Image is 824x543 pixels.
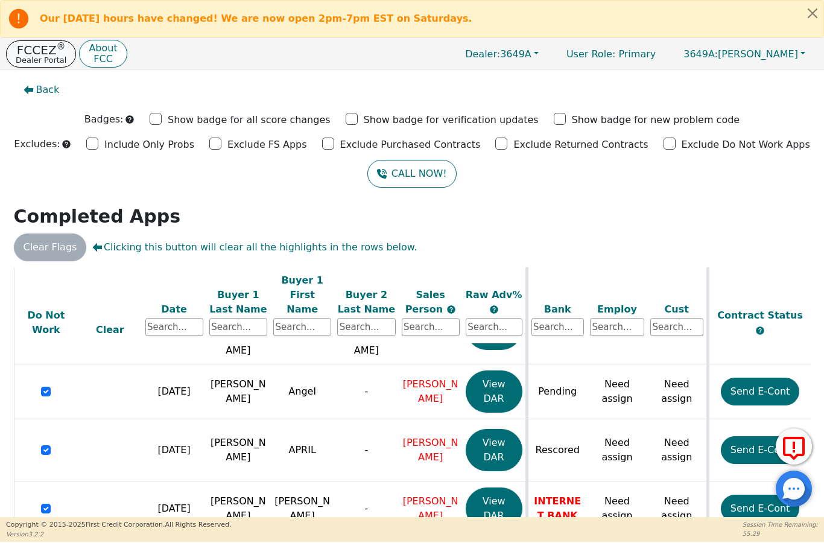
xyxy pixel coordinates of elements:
[14,137,60,151] p: Excludes:
[206,364,270,419] td: [PERSON_NAME]
[334,481,398,536] td: -
[40,13,472,24] b: Our [DATE] hours have changed! We are now open 2pm-7pm EST on Saturdays.
[270,481,334,536] td: [PERSON_NAME]
[465,48,531,60] span: 3649A
[142,364,206,419] td: [DATE]
[466,487,522,530] button: View DAR
[81,323,139,337] div: Clear
[16,56,66,64] p: Dealer Portal
[403,378,458,404] span: [PERSON_NAME]
[650,318,703,336] input: Search...
[554,42,668,66] p: Primary
[721,495,800,522] button: Send E-Cont
[206,419,270,481] td: [PERSON_NAME]
[531,302,585,316] div: Bank
[209,287,267,316] div: Buyer 1 Last Name
[743,529,818,538] p: 55:29
[531,318,585,336] input: Search...
[337,318,395,336] input: Search...
[6,40,76,68] button: FCCEZ®Dealer Portal
[647,364,708,419] td: Need assign
[647,481,708,536] td: Need assign
[587,419,647,481] td: Need assign
[802,1,823,25] button: Close alert
[227,138,307,152] p: Exclude FS Apps
[270,364,334,419] td: Angel
[402,318,460,336] input: Search...
[17,308,75,337] div: Do Not Work
[403,495,458,521] span: [PERSON_NAME]
[57,41,66,52] sup: ®
[572,113,740,127] p: Show badge for new problem code
[721,378,800,405] button: Send E-Cont
[104,138,194,152] p: Include Only Probs
[587,481,647,536] td: Need assign
[466,370,522,413] button: View DAR
[142,419,206,481] td: [DATE]
[683,48,718,60] span: 3649A:
[650,302,703,316] div: Cust
[89,54,117,64] p: FCC
[403,437,458,463] span: [PERSON_NAME]
[554,42,668,66] a: User Role: Primary
[84,112,124,127] p: Badges:
[466,288,522,300] span: Raw Adv%
[89,43,117,53] p: About
[590,318,644,336] input: Search...
[79,40,127,68] button: AboutFCC
[145,302,203,316] div: Date
[671,45,818,63] button: 3649A:[PERSON_NAME]
[364,113,539,127] p: Show badge for verification updates
[273,273,331,316] div: Buyer 1 First Name
[337,287,395,316] div: Buyer 2 Last Name
[452,45,551,63] button: Dealer:3649A
[647,419,708,481] td: Need assign
[16,44,66,56] p: FCCEZ
[142,481,206,536] td: [DATE]
[340,138,481,152] p: Exclude Purchased Contracts
[513,138,648,152] p: Exclude Returned Contracts
[14,76,69,104] button: Back
[465,48,500,60] span: Dealer:
[466,429,522,471] button: View DAR
[270,419,334,481] td: APRIL
[145,318,203,336] input: Search...
[206,481,270,536] td: [PERSON_NAME]
[587,364,647,419] td: Need assign
[334,364,398,419] td: -
[683,48,798,60] span: [PERSON_NAME]
[165,521,231,529] span: All Rights Reserved.
[92,240,417,255] span: Clicking this button will clear all the highlights in the rows below.
[527,481,587,536] td: INTERNET BANK
[6,530,231,539] p: Version 3.2.2
[682,138,810,152] p: Exclude Do Not Work Apps
[6,520,231,530] p: Copyright © 2015- 2025 First Credit Corporation.
[405,288,446,314] span: Sales Person
[168,113,331,127] p: Show badge for all score changes
[566,48,615,60] span: User Role :
[590,302,644,316] div: Employ
[527,364,587,419] td: Pending
[14,206,181,227] strong: Completed Apps
[776,428,812,465] button: Report Error to FCC
[466,318,522,336] input: Search...
[527,419,587,481] td: Rescored
[36,83,60,97] span: Back
[273,318,331,336] input: Search...
[209,318,267,336] input: Search...
[334,419,398,481] td: -
[367,160,456,188] button: CALL NOW!
[717,310,803,321] span: Contract Status
[721,436,800,464] button: Send E-Cont
[743,520,818,529] p: Session Time Remaining:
